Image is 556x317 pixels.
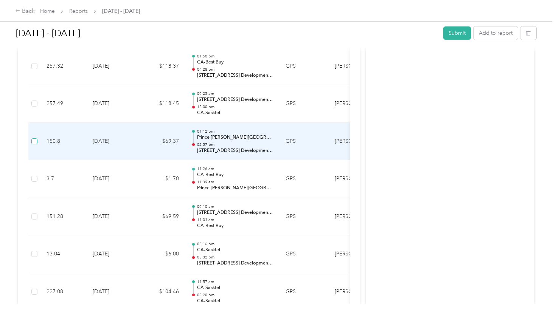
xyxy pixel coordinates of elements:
[329,198,385,236] td: Acosta - Apple/Inmar
[197,204,273,209] p: 09:10 am
[40,160,87,198] td: 3.7
[140,235,185,273] td: $6.00
[329,123,385,161] td: Acosta - Apple/Inmar
[280,235,329,273] td: GPS
[280,273,329,311] td: GPS
[197,172,273,178] p: CA-Best Buy
[443,26,471,40] button: Submit
[474,26,518,40] button: Add to report
[329,235,385,273] td: Acosta - Apple/Inmar
[280,48,329,85] td: GPS
[87,123,140,161] td: [DATE]
[197,104,273,110] p: 12:00 pm
[329,160,385,198] td: Acosta - Apple/Inmar
[197,67,273,72] p: 04:28 pm
[140,48,185,85] td: $118.37
[280,198,329,236] td: GPS
[514,275,556,317] iframe: Everlance-gr Chat Button Frame
[140,198,185,236] td: $69.59
[197,91,273,96] p: 09:25 am
[197,279,273,285] p: 11:57 am
[197,247,273,254] p: CA-Sasktel
[197,298,273,305] p: CA-Sasktel
[40,48,87,85] td: 257.32
[197,285,273,291] p: CA-Sasktel
[16,24,438,42] h1: Aug 17 - 30, 2025
[40,85,87,123] td: 257.49
[40,8,55,14] a: Home
[102,7,140,15] span: [DATE] - [DATE]
[197,134,273,141] p: Prince [PERSON_NAME][GEOGRAPHIC_DATA]
[197,59,273,66] p: CA-Best Buy
[280,123,329,161] td: GPS
[87,273,140,311] td: [DATE]
[280,85,329,123] td: GPS
[140,273,185,311] td: $104.46
[197,241,273,247] p: 03:16 pm
[329,273,385,311] td: Acosta - Apple/Inmar
[40,235,87,273] td: 13.04
[197,72,273,79] p: [STREET_ADDRESS] Development Area, [GEOGRAPHIC_DATA], [GEOGRAPHIC_DATA]
[280,160,329,198] td: GPS
[87,85,140,123] td: [DATE]
[140,85,185,123] td: $118.45
[197,209,273,216] p: [STREET_ADDRESS] Development Area, [GEOGRAPHIC_DATA], [GEOGRAPHIC_DATA]
[87,235,140,273] td: [DATE]
[197,96,273,103] p: [STREET_ADDRESS] Development Area, [GEOGRAPHIC_DATA], [GEOGRAPHIC_DATA]
[140,160,185,198] td: $1.70
[40,123,87,161] td: 150.8
[329,48,385,85] td: Acosta - Apple/Inmar
[197,292,273,298] p: 02:20 pm
[197,166,273,172] p: 11:26 am
[197,255,273,260] p: 03:32 pm
[197,217,273,223] p: 11:03 am
[197,260,273,267] p: [STREET_ADDRESS] Development Area, [GEOGRAPHIC_DATA], [GEOGRAPHIC_DATA]
[87,48,140,85] td: [DATE]
[197,185,273,192] p: Prince [PERSON_NAME][GEOGRAPHIC_DATA]
[87,198,140,236] td: [DATE]
[197,223,273,229] p: CA-Best Buy
[197,129,273,134] p: 01:12 pm
[197,147,273,154] p: [STREET_ADDRESS] Development Area, [GEOGRAPHIC_DATA], [GEOGRAPHIC_DATA]
[197,110,273,116] p: CA-Sasktel
[40,198,87,236] td: 151.28
[40,273,87,311] td: 227.08
[15,7,35,16] div: Back
[197,179,273,185] p: 11:39 am
[140,123,185,161] td: $69.37
[197,54,273,59] p: 01:50 pm
[69,8,88,14] a: Reports
[197,142,273,147] p: 02:57 pm
[329,85,385,123] td: Acosta - Apple/Inmar
[87,160,140,198] td: [DATE]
